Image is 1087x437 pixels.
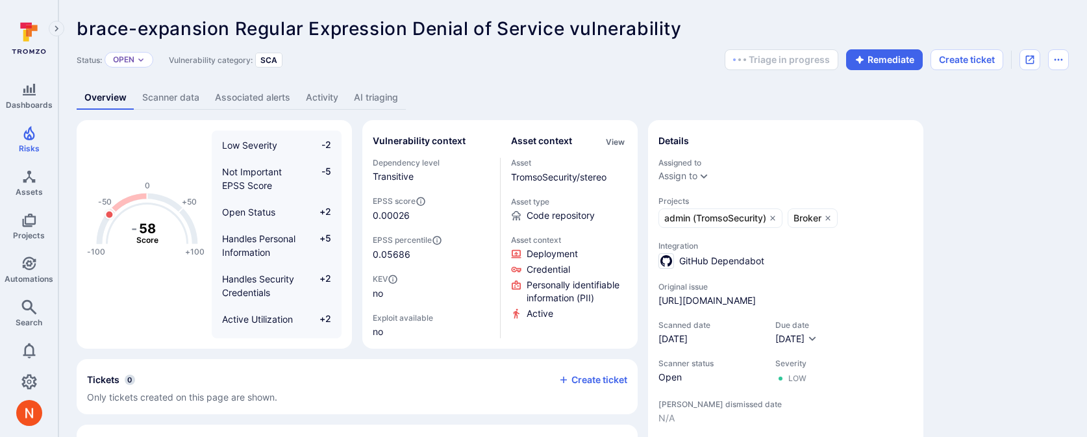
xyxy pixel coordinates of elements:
[527,263,570,276] span: Click to view evidence
[185,247,205,256] text: +100
[775,320,818,330] span: Due date
[775,358,806,368] span: Severity
[77,86,1069,110] div: Vulnerability tabs
[5,274,53,284] span: Automations
[222,166,282,191] span: Not Important EPSS Score
[658,320,762,330] span: Scanned date
[13,231,45,240] span: Projects
[16,400,42,426] div: Neeren Patki
[511,158,628,168] span: Asset
[373,158,490,168] span: Dependency level
[931,49,1003,70] button: Create ticket
[658,412,913,425] span: N/A
[527,307,553,320] span: Click to view evidence
[775,333,805,344] span: [DATE]
[222,273,294,298] span: Handles Security Credentials
[658,158,913,168] span: Assigned to
[52,23,61,34] i: Expand navigation menu
[255,53,282,68] div: SCA
[145,181,150,190] text: 0
[16,318,42,327] span: Search
[733,58,746,61] img: Loading...
[306,138,331,152] span: -2
[658,134,689,147] h2: Details
[793,212,821,225] span: Broker
[788,208,838,228] a: Broker
[77,359,638,414] section: tickets card
[1019,49,1040,70] div: Open original issue
[658,208,782,228] a: admin (TromsoSecurity)
[87,392,277,403] span: Only tickets created on this page are shown.
[725,49,838,70] button: Triage in progress
[1048,49,1069,70] button: Options menu
[98,197,112,206] text: -50
[658,399,913,409] span: [PERSON_NAME] dismissed date
[16,400,42,426] img: ACg8ocIprwjrgDQnDsNSk9Ghn5p5-B8DpAKWoJ5Gi9syOE4K59tr4Q=s96-c
[558,374,627,386] button: Create ticket
[527,247,578,260] span: Click to view evidence
[373,235,490,245] span: EPSS percentile
[373,134,466,147] h2: Vulnerability context
[373,274,490,284] span: KEV
[306,272,331,299] span: +2
[658,332,762,345] span: [DATE]
[137,56,145,64] button: Expand dropdown
[373,248,490,261] span: 0.05686
[87,373,119,386] h2: Tickets
[131,221,137,236] tspan: -
[664,212,766,225] span: admin (TromsoSecurity)
[306,205,331,219] span: +2
[134,86,207,110] a: Scanner data
[222,233,295,258] span: Handles Personal Information
[306,312,331,326] span: +2
[511,235,628,245] span: Asset context
[136,235,158,245] text: Score
[788,373,806,384] div: Low
[658,196,913,206] span: Projects
[658,241,913,251] span: Integration
[373,170,490,183] span: Transitive
[373,196,490,206] span: EPSS score
[121,221,173,245] g: The vulnerability score is based on the parameters defined in the settings
[511,197,628,206] span: Asset type
[527,209,595,222] span: Code repository
[207,86,298,110] a: Associated alerts
[679,255,764,268] span: GitHub Dependabot
[373,313,433,323] span: Exploit available
[511,134,572,147] h2: Asset context
[6,100,53,110] span: Dashboards
[603,134,627,148] div: Click to view all asset context details
[113,55,134,65] button: Open
[306,165,331,192] span: -5
[77,359,638,414] div: Collapse
[373,287,490,300] span: no
[775,332,818,345] button: [DATE]
[87,247,105,256] text: -100
[77,18,682,40] span: brace-expansion Regular Expression Denial of Service vulnerability
[77,55,102,65] span: Status:
[298,86,346,110] a: Activity
[306,232,331,259] span: +5
[658,358,762,368] span: Scanner status
[511,171,606,182] a: TromsoSecurity/stereo
[603,137,627,147] button: View
[775,320,818,345] div: Due date field
[373,209,410,222] span: 0.00026
[125,375,135,385] span: 0
[222,314,293,325] span: Active Utilization
[527,279,628,305] span: Click to view evidence
[169,55,253,65] span: Vulnerability category:
[16,187,43,197] span: Assets
[222,140,277,151] span: Low Severity
[658,371,762,384] span: Open
[658,282,913,292] span: Original issue
[658,294,756,307] a: [URL][DOMAIN_NAME]
[222,206,275,218] span: Open Status
[346,86,406,110] a: AI triaging
[19,144,40,153] span: Risks
[658,171,697,181] button: Assign to
[373,325,490,338] span: no
[139,221,156,236] tspan: 58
